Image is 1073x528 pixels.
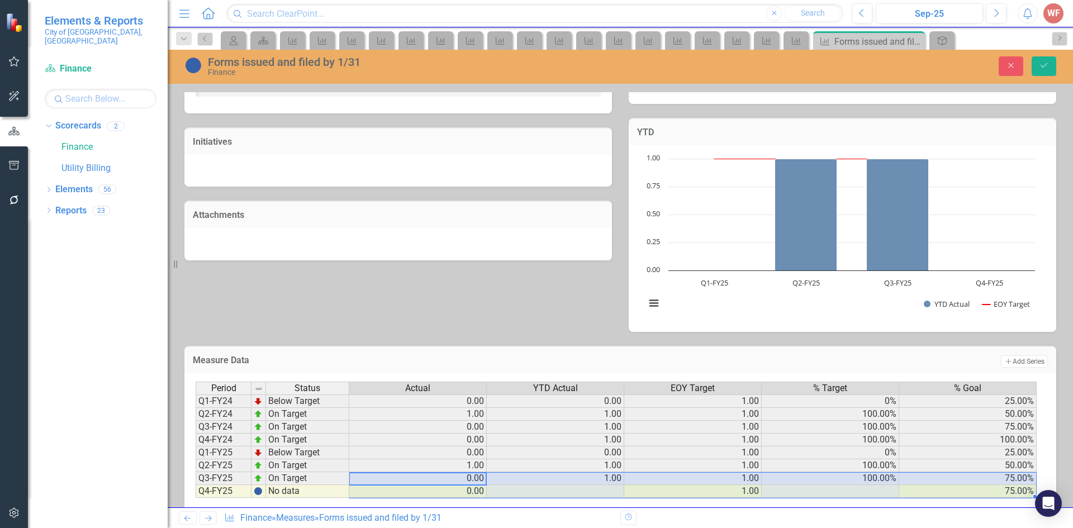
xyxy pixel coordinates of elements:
[647,208,660,218] text: 0.50
[647,180,660,191] text: 0.75
[92,206,110,215] div: 23
[196,459,251,472] td: Q2-FY25
[208,56,673,68] div: Forms issued and filed by 1/31
[624,459,762,472] td: 1.00
[487,421,624,434] td: 1.00
[899,459,1037,472] td: 50.00%
[924,299,970,309] button: Show YTD Actual
[193,355,658,365] h3: Measure Data
[762,472,899,485] td: 100.00%
[254,422,263,431] img: zOikAAAAAElFTkSuQmCC
[487,408,624,421] td: 1.00
[349,434,487,446] td: 0.00
[982,299,1031,309] button: Show EOY Target
[266,434,349,446] td: On Target
[55,204,87,217] a: Reports
[954,383,981,393] span: % Goal
[624,434,762,446] td: 1.00
[208,68,673,77] div: Finance
[254,487,263,496] img: BgCOk07PiH71IgAAAABJRU5ErkJggg==
[45,89,156,108] input: Search Below...
[801,8,825,17] span: Search
[785,6,841,21] button: Search
[640,153,1041,321] svg: Interactive chart
[266,485,349,498] td: No data
[762,408,899,421] td: 100.00%
[899,394,1037,408] td: 25.00%
[266,421,349,434] td: On Target
[637,127,1048,137] h3: YTD
[1001,355,1048,368] button: Add Series
[107,121,125,131] div: 2
[762,459,899,472] td: 100.00%
[624,472,762,485] td: 1.00
[834,35,922,49] div: Forms issued and filed by 1/31
[295,383,320,393] span: Status
[254,435,263,444] img: zOikAAAAAElFTkSuQmCC
[713,156,900,161] g: EOY Target, series 2 of 2. Line with 4 data points.
[254,461,263,470] img: zOikAAAAAElFTkSuQmCC
[899,472,1037,485] td: 75.00%
[266,459,349,472] td: On Target
[487,394,624,408] td: 0.00
[624,446,762,459] td: 1.00
[762,446,899,459] td: 0%
[487,472,624,485] td: 1.00
[899,408,1037,421] td: 50.00%
[6,12,25,32] img: ClearPoint Strategy
[349,408,487,421] td: 1.00
[533,383,578,393] span: YTD Actual
[899,434,1037,446] td: 100.00%
[876,3,983,23] button: Sep-25
[813,383,847,393] span: % Target
[899,446,1037,459] td: 25.00%
[254,448,263,457] img: TnMDeAgwAPMxUmUi88jYAAAAAElFTkSuQmCC
[624,485,762,498] td: 1.00
[240,512,272,523] a: Finance
[276,512,315,523] a: Measures
[762,434,899,446] td: 100.00%
[196,446,251,459] td: Q1-FY25
[254,384,263,393] img: 8DAGhfEEPCf229AAAAAElFTkSuQmCC
[226,4,843,23] input: Search ClearPoint...
[792,278,820,288] text: Q2-FY25
[193,210,604,220] h3: Attachments
[775,159,837,271] path: Q2-FY25, 1. YTD Actual.
[196,434,251,446] td: Q4-FY24
[624,394,762,408] td: 1.00
[701,278,728,288] text: Q1-FY25
[349,421,487,434] td: 0.00
[224,512,612,525] div: » »
[266,446,349,459] td: Below Target
[45,63,156,75] a: Finance
[899,421,1037,434] td: 75.00%
[1043,3,1063,23] button: WF
[349,459,487,472] td: 1.00
[196,394,251,408] td: Q1-FY24
[1035,490,1062,517] div: Open Intercom Messenger
[254,397,263,406] img: TnMDeAgwAPMxUmUi88jYAAAAAElFTkSuQmCC
[196,485,251,498] td: Q4-FY25
[624,408,762,421] td: 1.00
[976,278,1003,288] text: Q4-FY25
[266,472,349,485] td: On Target
[884,278,911,288] text: Q3-FY25
[254,474,263,483] img: zOikAAAAAElFTkSuQmCC
[671,383,715,393] span: EOY Target
[266,408,349,421] td: On Target
[45,14,156,27] span: Elements & Reports
[487,459,624,472] td: 1.00
[899,485,1037,498] td: 75.00%
[867,159,929,271] path: Q3-FY25, 1. YTD Actual.
[880,7,979,21] div: Sep-25
[405,383,430,393] span: Actual
[193,137,604,147] h3: Initiatives
[61,162,168,175] a: Utility Billing
[196,472,251,485] td: Q3-FY25
[762,421,899,434] td: 100.00%
[647,153,660,163] text: 1.00
[349,472,487,485] td: 0.00
[349,446,487,459] td: 0.00
[762,394,899,408] td: 0%
[98,185,116,194] div: 56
